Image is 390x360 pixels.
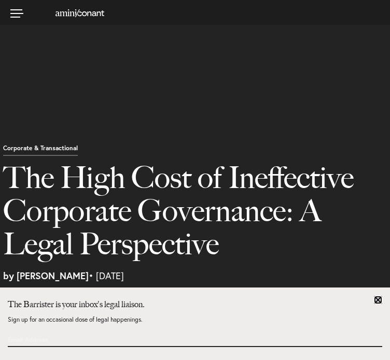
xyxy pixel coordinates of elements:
[3,269,89,282] strong: by [PERSON_NAME]
[8,299,145,309] strong: The Barrister is your inbox's legal liaison.
[3,161,359,271] h1: The High Cost of Ineffective Corporate Governance: A Legal Perspective
[55,9,104,17] img: Amini & Conant
[3,271,378,300] p: • [DATE]
[8,316,382,330] p: Sign up for an occasional dose of legal happenings.
[3,145,78,156] p: Corporate & Transactional
[43,8,104,17] a: Home
[8,330,289,348] input: Email Address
